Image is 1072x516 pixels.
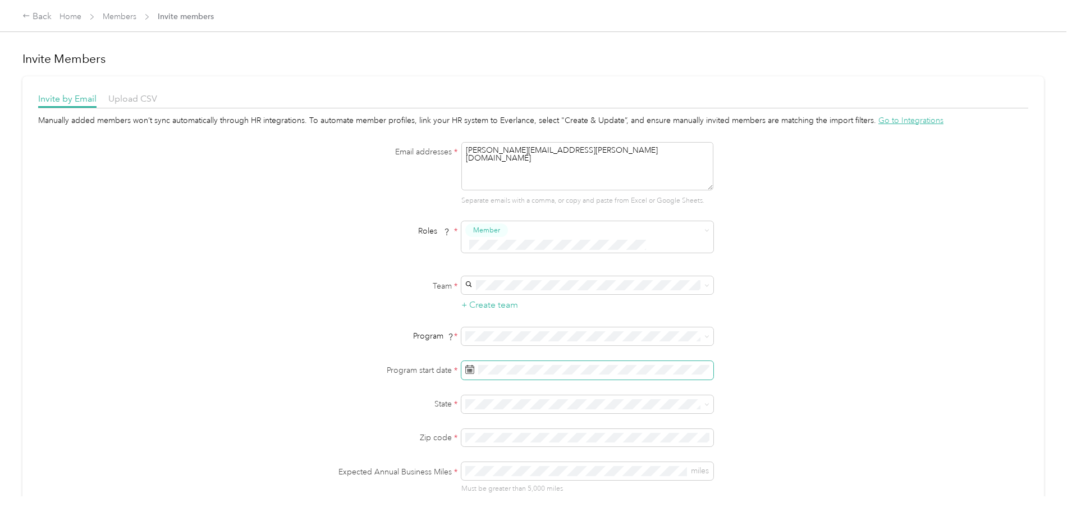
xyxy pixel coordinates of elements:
a: Members [103,12,136,21]
textarea: [PERSON_NAME][EMAIL_ADDRESS][PERSON_NAME][DOMAIN_NAME] [461,142,713,190]
p: Separate emails with a comma, or copy and paste from Excel or Google Sheets. [461,196,713,206]
div: Back [22,10,52,24]
span: Invite by Email [38,93,97,104]
iframe: Everlance-gr Chat Button Frame [1009,453,1072,516]
label: State [317,398,457,410]
div: Manually added members won’t sync automatically through HR integrations. To automate member profi... [38,115,1028,126]
p: Must be greater than 5,000 miles [461,484,713,494]
a: Home [59,12,81,21]
label: Expected Annual Business Miles [317,466,457,478]
button: Member [465,223,508,238]
div: Program [317,330,457,342]
label: Zip code [317,432,457,444]
span: Go to Integrations [878,116,943,125]
button: + Create team [461,298,518,312]
span: Member [473,225,500,235]
h1: Invite Members [22,51,1044,67]
span: Upload CSV [108,93,157,104]
label: Team [317,280,457,292]
span: Invite members [158,11,214,22]
span: miles [691,466,709,476]
label: Program start date [317,364,457,376]
label: Email addresses [317,146,457,158]
span: Roles [414,222,454,240]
